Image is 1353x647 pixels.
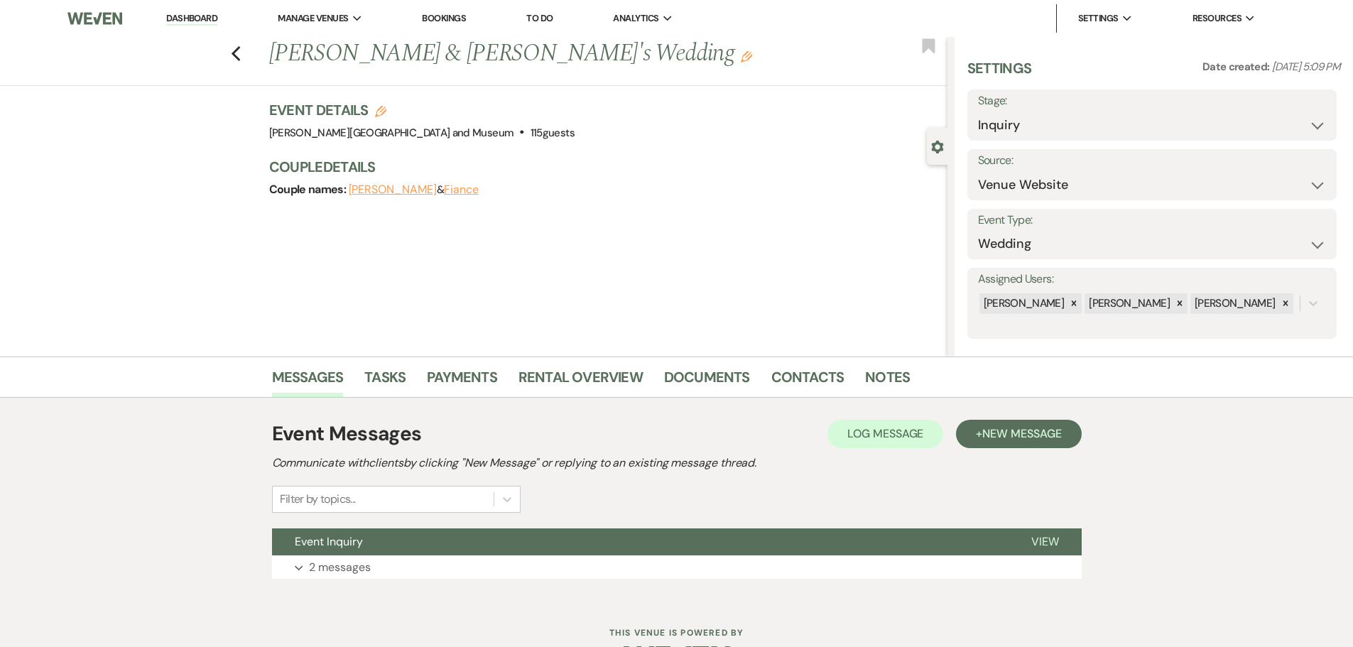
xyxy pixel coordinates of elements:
[364,366,406,397] a: Tasks
[771,366,844,397] a: Contacts
[166,12,217,26] a: Dashboard
[1031,534,1059,549] span: View
[827,420,943,448] button: Log Message
[518,366,643,397] a: Rental Overview
[982,426,1061,441] span: New Message
[295,534,363,549] span: Event Inquiry
[978,210,1326,231] label: Event Type:
[967,58,1032,89] h3: Settings
[269,182,349,197] span: Couple names:
[956,420,1081,448] button: +New Message
[865,366,910,397] a: Notes
[847,426,923,441] span: Log Message
[741,50,752,62] button: Edit
[978,91,1326,112] label: Stage:
[444,184,479,195] button: Fiance
[1190,293,1278,314] div: [PERSON_NAME]
[309,558,371,577] p: 2 messages
[278,11,348,26] span: Manage Venues
[978,269,1326,290] label: Assigned Users:
[1078,11,1119,26] span: Settings
[349,184,437,195] button: [PERSON_NAME]
[272,555,1082,580] button: 2 messages
[280,491,356,508] div: Filter by topics...
[422,12,466,24] a: Bookings
[613,11,658,26] span: Analytics
[531,126,575,140] span: 115 guests
[979,293,1067,314] div: [PERSON_NAME]
[349,183,479,197] span: &
[272,419,422,449] h1: Event Messages
[269,100,575,120] h3: Event Details
[526,12,553,24] a: To Do
[272,366,344,397] a: Messages
[1009,528,1082,555] button: View
[1272,60,1340,74] span: [DATE] 5:09 PM
[272,455,1082,472] h2: Communicate with clients by clicking "New Message" or replying to an existing message thread.
[269,157,933,177] h3: Couple Details
[427,366,497,397] a: Payments
[978,151,1326,171] label: Source:
[1192,11,1241,26] span: Resources
[269,126,514,140] span: [PERSON_NAME][GEOGRAPHIC_DATA] and Museum
[931,139,944,153] button: Close lead details
[664,366,750,397] a: Documents
[269,37,806,71] h1: [PERSON_NAME] & [PERSON_NAME]'s Wedding
[1202,60,1272,74] span: Date created:
[1085,293,1172,314] div: [PERSON_NAME]
[272,528,1009,555] button: Event Inquiry
[67,4,121,33] img: Weven Logo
